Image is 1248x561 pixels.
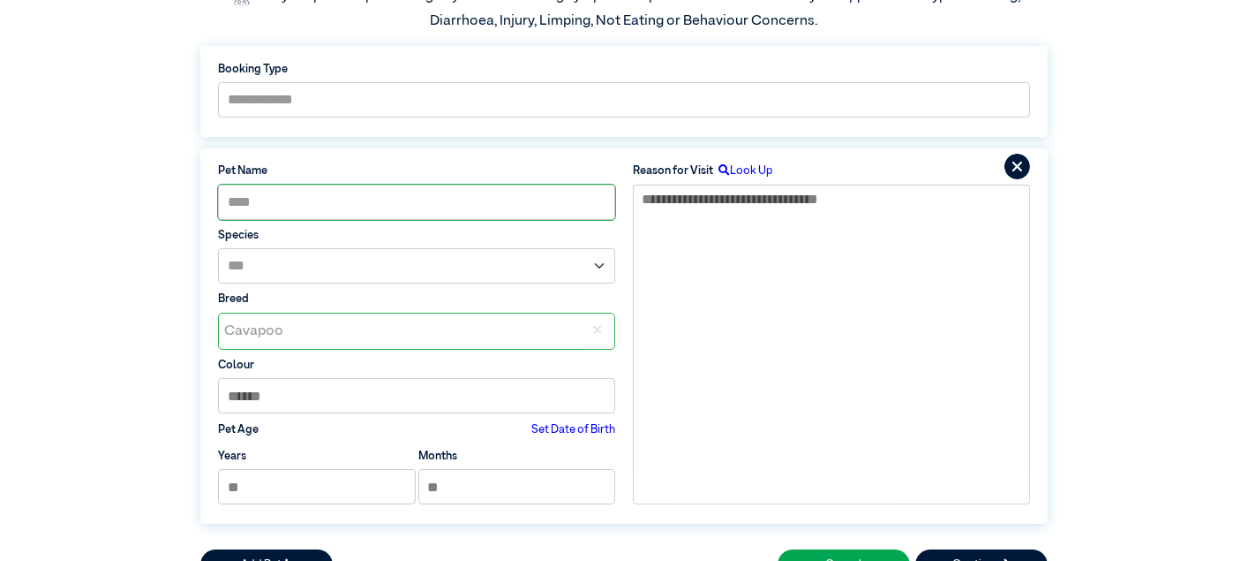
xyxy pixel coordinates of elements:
[713,163,773,179] label: Look Up
[579,314,614,349] div: ✕
[218,291,615,307] label: Breed
[633,163,713,179] label: Reason for Visit
[418,448,457,465] label: Months
[218,421,259,438] label: Pet Age
[218,227,615,244] label: Species
[218,448,246,465] label: Years
[531,421,615,438] label: Set Date of Birth
[218,61,1030,78] label: Booking Type
[218,357,615,374] label: Colour
[219,314,579,349] div: Cavapoo
[218,163,615,179] label: Pet Name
